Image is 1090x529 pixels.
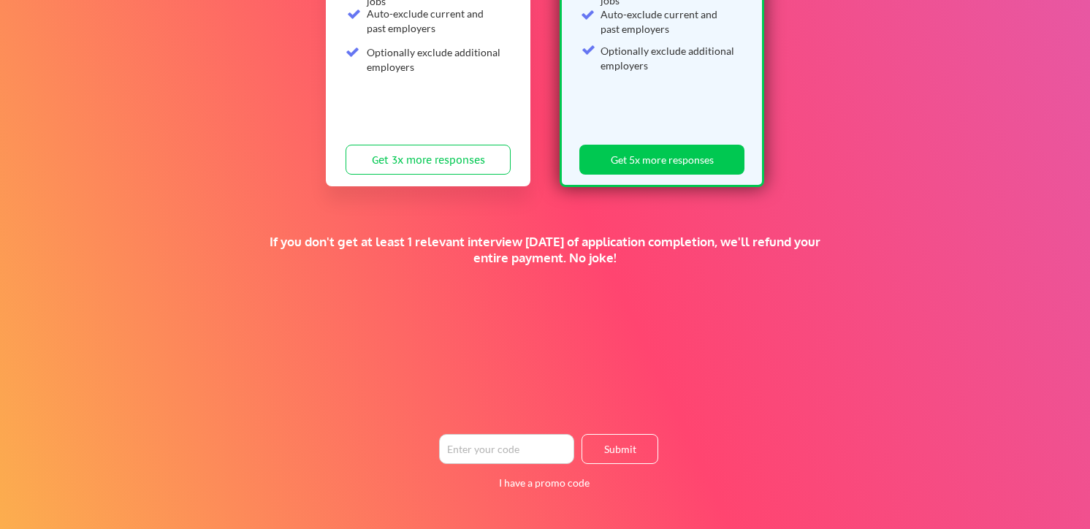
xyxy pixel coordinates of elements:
[367,7,502,35] div: Auto-exclude current and past employers
[254,234,836,266] div: If you don't get at least 1 relevant interview [DATE] of application completion, we'll refund you...
[579,145,744,175] button: Get 5x more responses
[491,474,598,492] button: I have a promo code
[439,434,574,464] input: Enter your code
[601,7,736,36] div: Auto-exclude current and past employers
[582,434,658,464] button: Submit
[601,44,736,72] div: Optionally exclude additional employers
[367,45,502,74] div: Optionally exclude additional employers
[346,145,511,175] button: Get 3x more responses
